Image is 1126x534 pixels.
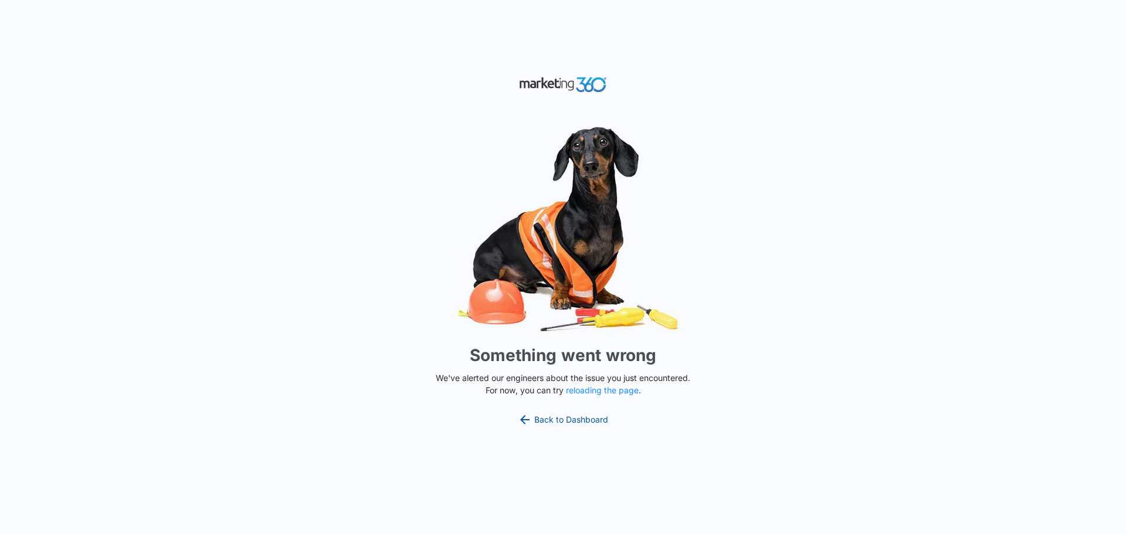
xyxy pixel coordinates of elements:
[470,343,656,368] h1: Something went wrong
[519,74,607,95] img: Marketing 360 Logo
[518,413,608,427] a: Back to Dashboard
[431,372,695,396] p: We've alerted our engineers about the issue you just encountered. For now, you can try .
[566,386,639,395] button: reloading the page
[387,120,739,338] img: Sad Dog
